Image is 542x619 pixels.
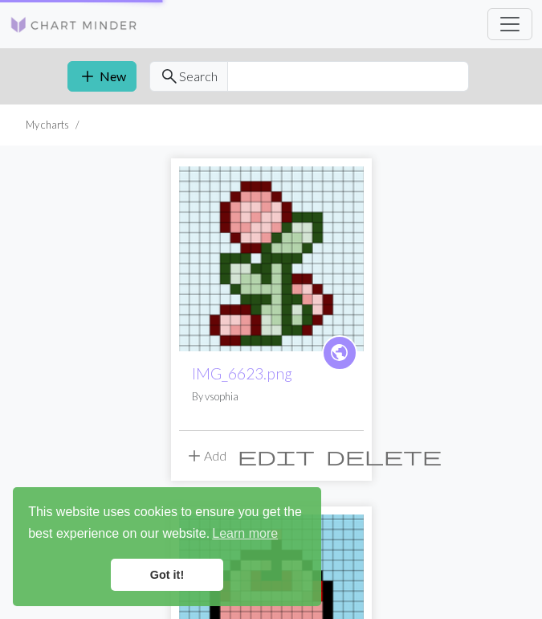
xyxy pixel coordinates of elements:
[28,502,306,546] span: This website uses cookies to ensure you get the best experience on our website.
[232,441,320,471] button: Edit
[26,117,69,133] li: My charts
[210,522,280,546] a: learn more about cookies
[179,67,218,86] span: Search
[329,340,349,365] span: public
[185,445,204,467] span: add
[320,441,447,471] button: Delete
[179,166,364,351] img: IMG_6623.png
[179,597,364,613] a: IMG_6624.png
[329,337,349,369] i: public
[326,445,442,467] span: delete
[487,8,532,40] button: Toggle navigation
[238,445,315,467] span: edit
[111,559,223,591] a: dismiss cookie message
[179,249,364,264] a: IMG_6623.png
[160,65,179,88] span: search
[322,335,357,371] a: public
[78,65,97,88] span: add
[179,441,232,471] button: Add
[67,61,137,92] button: New
[10,15,138,35] img: Logo
[192,364,292,383] a: IMG_6623.png
[238,446,315,465] i: Edit
[13,487,321,606] div: cookieconsent
[192,389,351,404] p: By vsophia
